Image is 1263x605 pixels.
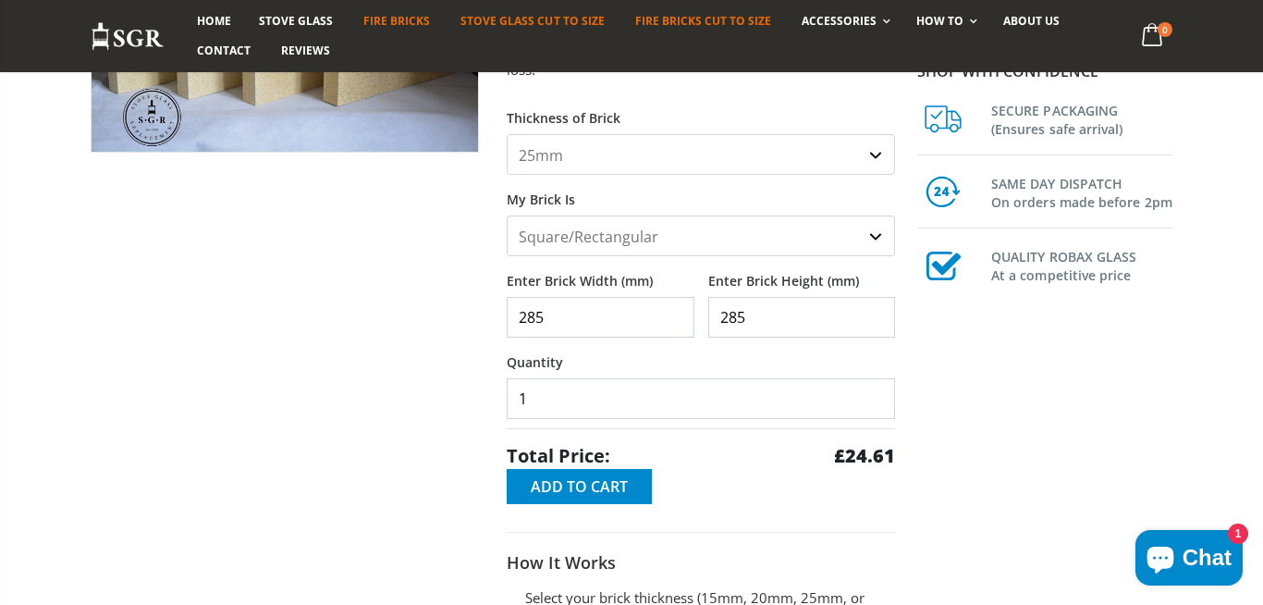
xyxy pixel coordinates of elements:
[259,13,333,29] span: Stove Glass
[267,36,344,66] a: Reviews
[991,244,1172,285] h3: QUALITY ROBAX GLASS At a competitive price
[507,338,895,371] label: Quantity
[281,43,330,58] span: Reviews
[635,13,771,29] span: Fire Bricks Cut To Size
[507,551,895,574] h3: How It Works
[507,443,610,469] span: Total Price:
[197,13,231,29] span: Home
[197,43,251,58] span: Contact
[802,13,877,29] span: Accessories
[507,256,694,290] label: Enter Brick Width (mm)
[991,171,1172,212] h3: SAME DAY DISPATCH On orders made before 2pm
[902,6,987,36] a: How To
[991,98,1172,139] h3: SECURE PACKAGING (Ensures safe arrival)
[1130,530,1248,590] inbox-online-store-chat: Shopify online store chat
[183,36,264,66] a: Contact
[834,443,895,469] strong: £24.61
[788,6,900,36] a: Accessories
[507,175,895,208] label: My Brick Is
[1134,19,1172,55] a: 0
[621,6,785,36] a: Fire Bricks Cut To Size
[91,21,165,52] img: Stove Glass Replacement
[507,469,652,504] button: Add to Cart
[1158,22,1172,37] span: 0
[447,6,618,36] a: Stove Glass Cut To Size
[531,476,628,497] span: Add to Cart
[507,93,895,127] label: Thickness of Brick
[183,6,245,36] a: Home
[1003,13,1060,29] span: About us
[989,6,1073,36] a: About us
[363,13,430,29] span: Fire Bricks
[708,256,896,290] label: Enter Brick Height (mm)
[245,6,347,36] a: Stove Glass
[916,13,963,29] span: How To
[460,13,604,29] span: Stove Glass Cut To Size
[349,6,444,36] a: Fire Bricks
